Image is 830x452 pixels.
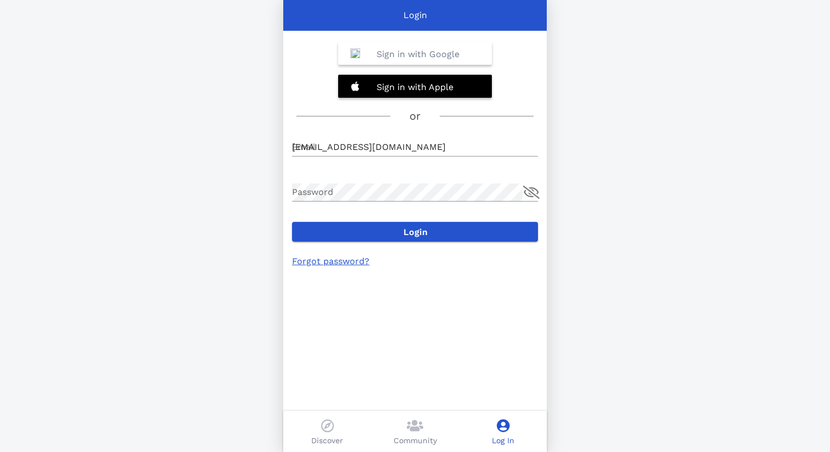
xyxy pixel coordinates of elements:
[377,49,459,59] b: Sign in with Google
[311,435,343,447] p: Discover
[492,435,514,447] p: Log In
[394,435,437,447] p: Community
[292,256,369,266] a: Forgot password?
[377,82,453,92] b: Sign in with Apple
[523,186,540,199] button: append icon
[350,81,360,91] img: 20201228132320%21Apple_logo_white.svg
[410,108,420,125] h3: or
[403,9,427,22] p: Login
[292,222,538,242] button: Login
[301,227,529,237] span: Login
[350,48,360,58] img: Google_%22G%22_Logo.svg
